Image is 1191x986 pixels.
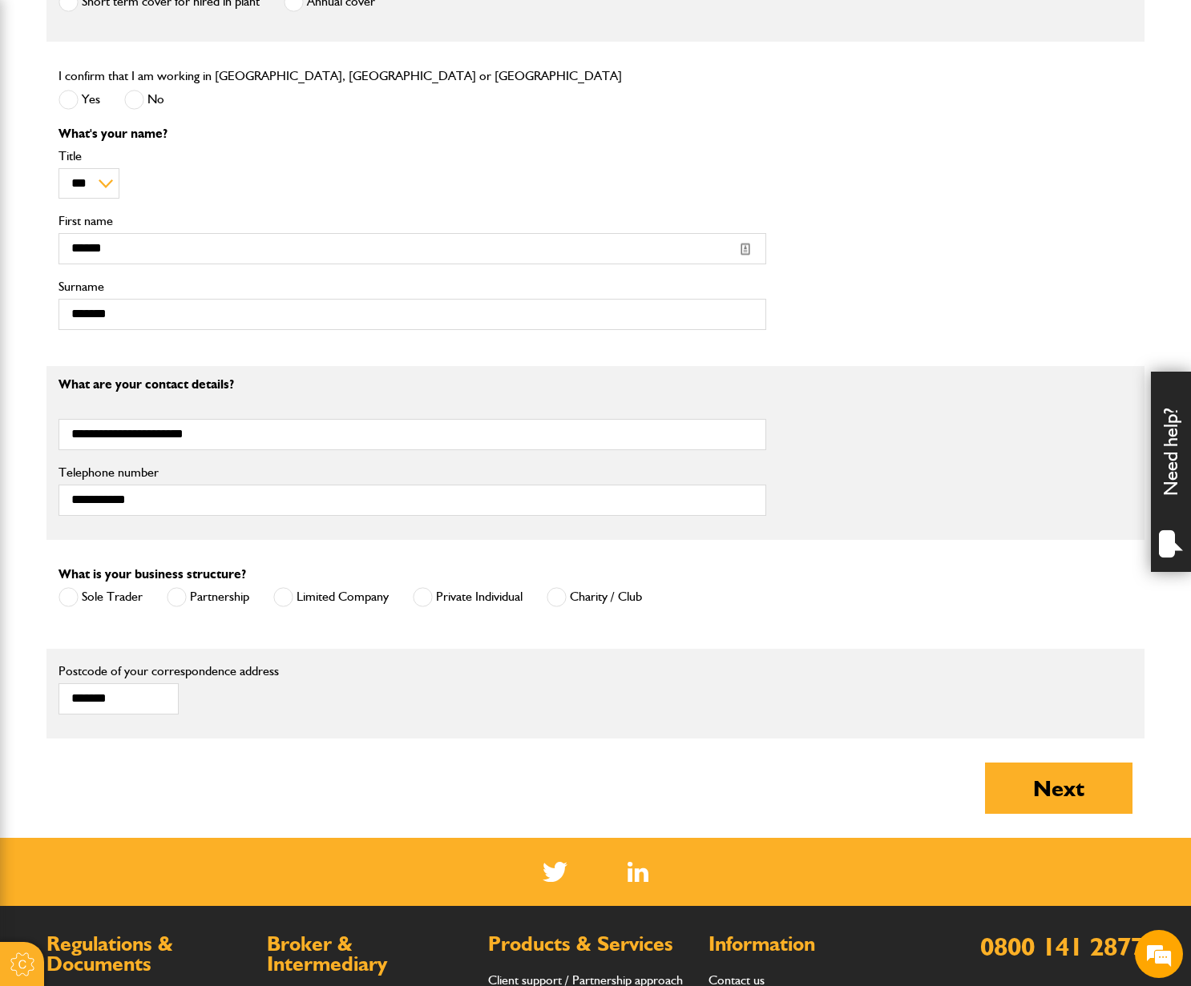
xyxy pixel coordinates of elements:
[59,466,766,479] label: Telephone number
[547,587,642,607] label: Charity / Club
[21,370,269,453] div: 2:16 PM
[273,587,389,607] label: Limited Company
[488,934,692,955] h2: Products & Services
[21,173,269,221] div: 2:13 PM
[32,376,258,447] span: unfortunately, all the short term polices are quoted and administered via the website so we can't...
[59,378,766,391] p: What are your contact details?
[21,319,269,367] div: 2:15 PM
[59,127,766,140] p: What's your name?
[413,587,523,607] label: Private Individual
[59,90,100,110] label: Yes
[263,8,301,46] div: Minimize live chat window
[253,486,269,502] span: Send voice message
[27,231,285,243] div: [PERSON_NAME]
[980,931,1145,962] a: 0800 141 2877
[267,934,471,975] h2: Broker & Intermediary
[59,280,766,293] label: Surname
[59,587,143,607] label: Sole Trader
[59,70,622,83] label: I confirm that I am working in [GEOGRAPHIC_DATA], [GEOGRAPHIC_DATA] or [GEOGRAPHIC_DATA]
[255,446,267,460] span: More actions
[18,88,42,112] div: Navigation go back
[107,90,293,111] div: Steve
[628,862,649,882] a: LinkedIn
[275,446,293,460] span: End chat
[124,90,164,110] label: No
[709,934,913,955] h2: Information
[8,466,305,523] textarea: Type your message and hit 'Enter'
[167,587,249,607] label: Partnership
[27,304,293,316] div: [PERSON_NAME]
[985,763,1132,814] button: Next
[277,486,293,502] span: Attach a file
[55,252,281,288] span: Short term policy. Validating the quote seems to be taking a long time
[59,568,246,581] label: What is your business structure?
[32,325,258,360] span: if it's struggling then it might be worth starting again in a new browser.
[32,179,258,215] span: Hi, is this for an annual or a short term policy?
[44,246,293,294] div: 2:13 PM
[59,150,766,163] label: Title
[46,934,251,975] h2: Regulations & Documents
[27,158,293,170] div: [PERSON_NAME]
[543,862,567,882] img: Twitter
[59,215,766,227] label: First name
[59,665,303,678] label: Postcode of your correspondence address
[1151,372,1191,572] div: Need help?
[628,862,649,882] img: Linked In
